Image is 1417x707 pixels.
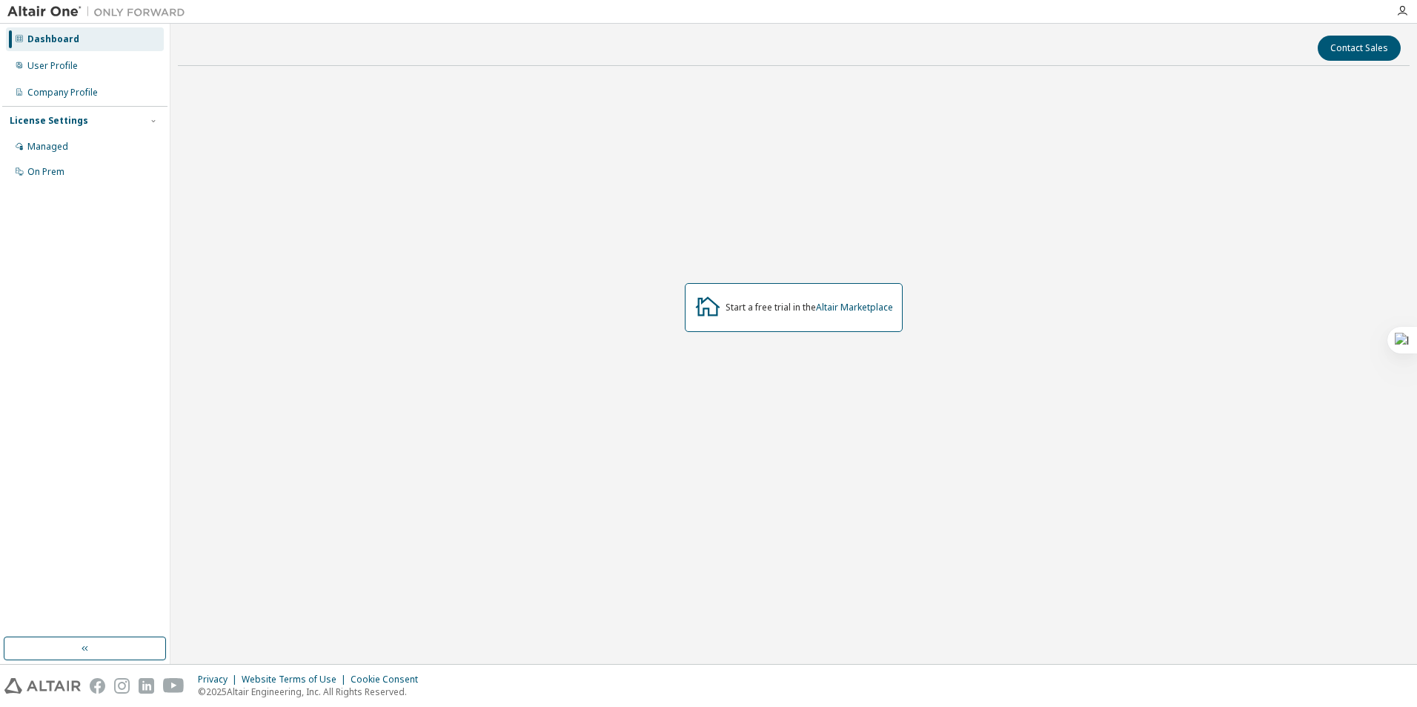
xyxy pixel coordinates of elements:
img: facebook.svg [90,678,105,694]
div: License Settings [10,115,88,127]
p: © 2025 Altair Engineering, Inc. All Rights Reserved. [198,686,427,698]
div: Website Terms of Use [242,674,351,686]
img: linkedin.svg [139,678,154,694]
div: Managed [27,141,68,153]
img: instagram.svg [114,678,130,694]
div: Privacy [198,674,242,686]
div: Company Profile [27,87,98,99]
button: Contact Sales [1318,36,1401,61]
div: Start a free trial in the [726,302,893,313]
div: Cookie Consent [351,674,427,686]
div: User Profile [27,60,78,72]
a: Altair Marketplace [816,301,893,313]
img: youtube.svg [163,678,185,694]
img: altair_logo.svg [4,678,81,694]
div: Dashboard [27,33,79,45]
img: Altair One [7,4,193,19]
div: On Prem [27,166,64,178]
